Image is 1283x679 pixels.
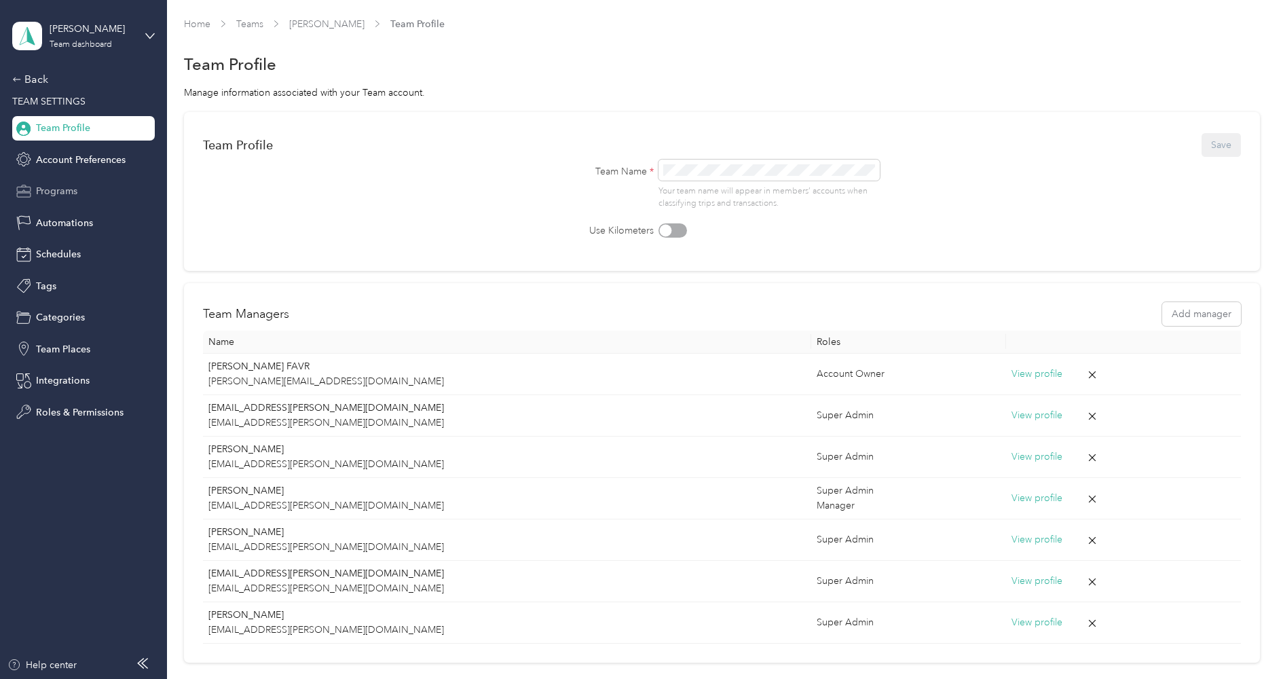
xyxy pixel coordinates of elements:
p: [PERSON_NAME] [208,442,806,457]
span: Roles & Permissions [36,405,124,420]
span: TEAM SETTINGS [12,96,86,107]
span: Categories [36,310,85,325]
p: [PERSON_NAME] [208,608,806,623]
div: Super Admin [817,532,1001,547]
label: Use Kilometers [532,223,654,238]
a: [PERSON_NAME] [289,18,365,30]
button: View profile [1011,367,1062,382]
p: [EMAIL_ADDRESS][PERSON_NAME][DOMAIN_NAME] [208,457,806,472]
div: Manage information associated with your Team account. [184,86,1260,100]
a: Teams [236,18,263,30]
div: Manager [817,498,1001,513]
span: Tags [36,279,56,293]
span: Team Profile [36,121,90,135]
p: Your team name will appear in members’ accounts when classifying trips and transactions. [658,185,880,209]
div: Super Admin [817,574,1001,589]
div: Account Owner [817,367,1001,382]
div: Team Profile [203,138,273,152]
h1: Team Profile [184,57,276,71]
span: Integrations [36,373,90,388]
button: View profile [1011,408,1062,423]
span: Account Preferences [36,153,126,167]
p: [EMAIL_ADDRESS][PERSON_NAME][DOMAIN_NAME] [208,540,806,555]
div: [PERSON_NAME] [50,22,134,36]
button: View profile [1011,615,1062,630]
th: Name [203,331,812,354]
p: [EMAIL_ADDRESS][PERSON_NAME][DOMAIN_NAME] [208,581,806,596]
div: Super Admin [817,449,1001,464]
button: View profile [1011,532,1062,547]
a: Home [184,18,210,30]
button: Add manager [1162,302,1241,326]
span: Programs [36,184,77,198]
div: Team dashboard [50,41,112,49]
th: Roles [811,331,1006,354]
p: [EMAIL_ADDRESS][PERSON_NAME][DOMAIN_NAME] [208,623,806,638]
div: Back [12,71,148,88]
p: [PERSON_NAME][EMAIL_ADDRESS][DOMAIN_NAME] [208,374,806,389]
button: View profile [1011,449,1062,464]
div: Super Admin [817,408,1001,423]
button: View profile [1011,574,1062,589]
p: [EMAIL_ADDRESS][PERSON_NAME][DOMAIN_NAME] [208,566,806,581]
p: [EMAIL_ADDRESS][PERSON_NAME][DOMAIN_NAME] [208,416,806,430]
span: Automations [36,216,93,230]
h2: Team Managers [203,305,289,323]
span: Schedules [36,247,81,261]
p: [PERSON_NAME] [208,483,806,498]
p: [EMAIL_ADDRESS][PERSON_NAME][DOMAIN_NAME] [208,498,806,513]
p: [EMAIL_ADDRESS][PERSON_NAME][DOMAIN_NAME] [208,401,806,416]
button: View profile [1011,491,1062,506]
span: Team Profile [390,17,445,31]
span: Team Places [36,342,90,356]
p: [PERSON_NAME] [208,525,806,540]
div: Super Admin [817,615,1001,630]
button: Help center [7,658,77,672]
label: Team Name [532,164,654,179]
div: Super Admin [817,483,1001,498]
iframe: Everlance-gr Chat Button Frame [1207,603,1283,679]
p: [PERSON_NAME] FAVR [208,359,806,374]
